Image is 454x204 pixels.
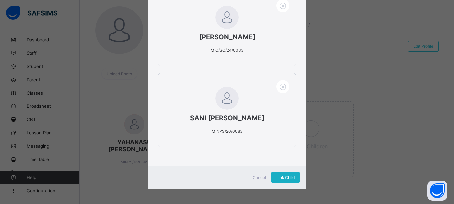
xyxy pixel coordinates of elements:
[171,114,283,122] span: SANI [PERSON_NAME]
[215,6,239,29] img: default.svg
[253,175,266,180] span: Cancel
[427,181,447,201] button: Open asap
[276,175,295,180] span: Link Child
[211,48,244,53] span: MIC/SC/24/0033
[171,33,283,41] span: [PERSON_NAME]
[212,129,243,134] span: MINPS/20/0083
[215,87,239,110] img: default.svg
